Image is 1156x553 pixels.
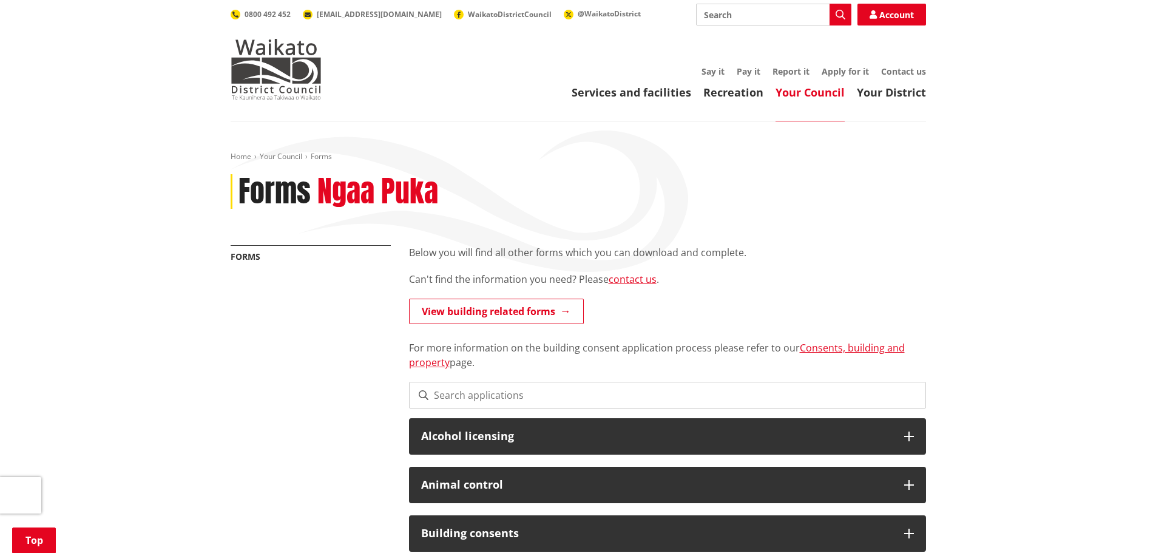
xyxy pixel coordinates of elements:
[12,528,56,553] a: Top
[737,66,760,77] a: Pay it
[409,382,926,409] input: Search applications
[468,9,552,19] span: WaikatoDistrictCouncil
[454,9,552,19] a: WaikatoDistrictCouncil
[317,174,438,209] h2: Ngaa Puka
[231,9,291,19] a: 0800 492 452
[421,430,892,443] h3: Alcohol licensing
[564,8,641,19] a: @WaikatoDistrict
[772,66,810,77] a: Report it
[311,151,332,161] span: Forms
[421,479,892,491] h3: Animal control
[609,273,657,286] a: contact us
[238,174,311,209] h1: Forms
[881,66,926,77] a: Contact us
[696,4,851,25] input: Search input
[245,9,291,19] span: 0800 492 452
[409,326,926,370] p: For more information on the building consent application process please refer to our page.
[857,4,926,25] a: Account
[409,299,584,324] a: View building related forms
[231,152,926,162] nav: breadcrumb
[421,528,892,540] h3: Building consents
[317,9,442,19] span: [EMAIL_ADDRESS][DOMAIN_NAME]
[231,151,251,161] a: Home
[572,85,691,100] a: Services and facilities
[776,85,845,100] a: Your Council
[822,66,869,77] a: Apply for it
[409,245,926,260] p: Below you will find all other forms which you can download and complete.
[409,341,905,369] a: Consents, building and property
[231,251,260,262] a: Forms
[578,8,641,19] span: @WaikatoDistrict
[857,85,926,100] a: Your District
[260,151,302,161] a: Your Council
[303,9,442,19] a: [EMAIL_ADDRESS][DOMAIN_NAME]
[701,66,725,77] a: Say it
[703,85,763,100] a: Recreation
[231,39,322,100] img: Waikato District Council - Te Kaunihera aa Takiwaa o Waikato
[409,272,926,287] p: Can't find the information you need? Please .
